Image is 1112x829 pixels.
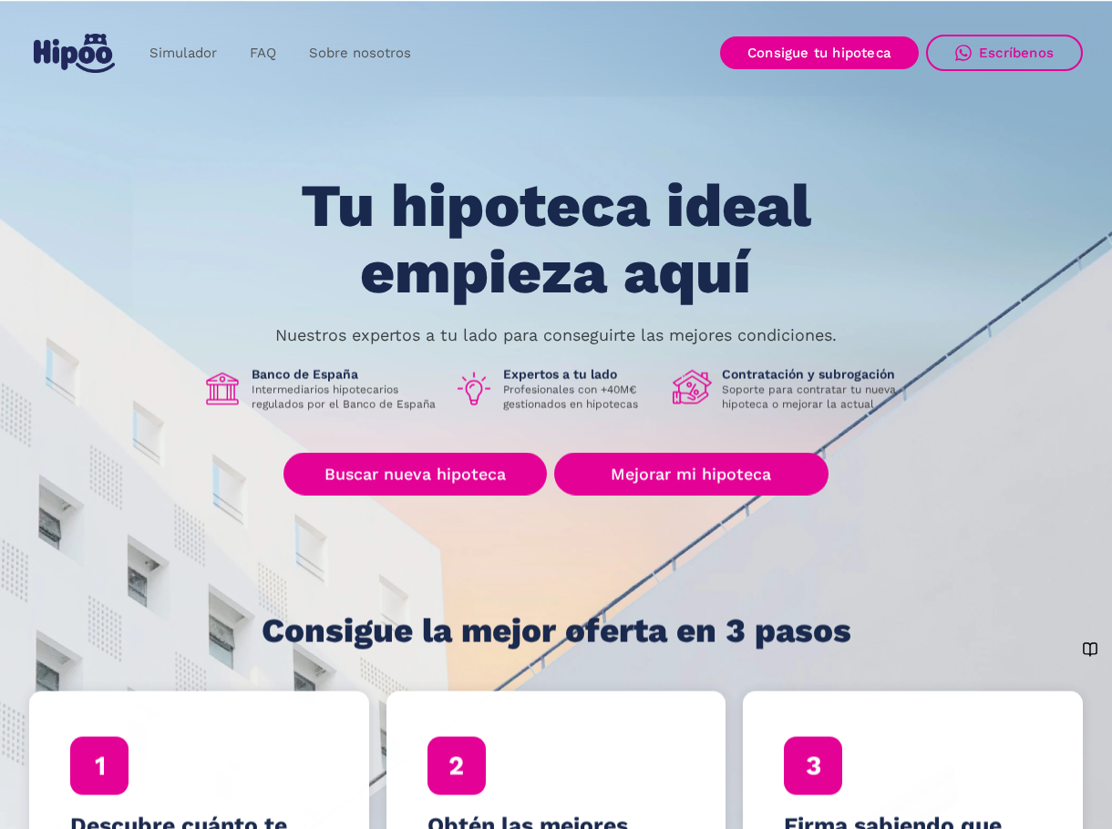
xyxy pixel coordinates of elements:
[133,36,233,71] a: Simulador
[252,383,439,412] p: Intermediarios hipotecarios regulados por el Banco de España
[283,453,547,496] a: Buscar nueva hipoteca
[293,36,427,71] a: Sobre nosotros
[722,383,910,412] p: Soporte para contratar tu nueva hipoteca o mejorar la actual
[262,612,851,649] h1: Consigue la mejor oferta en 3 pasos
[722,366,910,383] h1: Contratación y subrogación
[503,383,658,412] p: Profesionales con +40M€ gestionados en hipotecas
[503,366,658,383] h1: Expertos a tu lado
[233,36,293,71] a: FAQ
[926,35,1083,71] a: Escríbenos
[275,328,837,343] p: Nuestros expertos a tu lado para conseguirte las mejores condiciones.
[211,173,901,305] h1: Tu hipoteca ideal empieza aquí
[554,453,829,496] a: Mejorar mi hipoteca
[29,26,118,80] a: home
[252,366,439,383] h1: Banco de España
[979,45,1054,61] div: Escríbenos
[720,36,919,69] a: Consigue tu hipoteca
